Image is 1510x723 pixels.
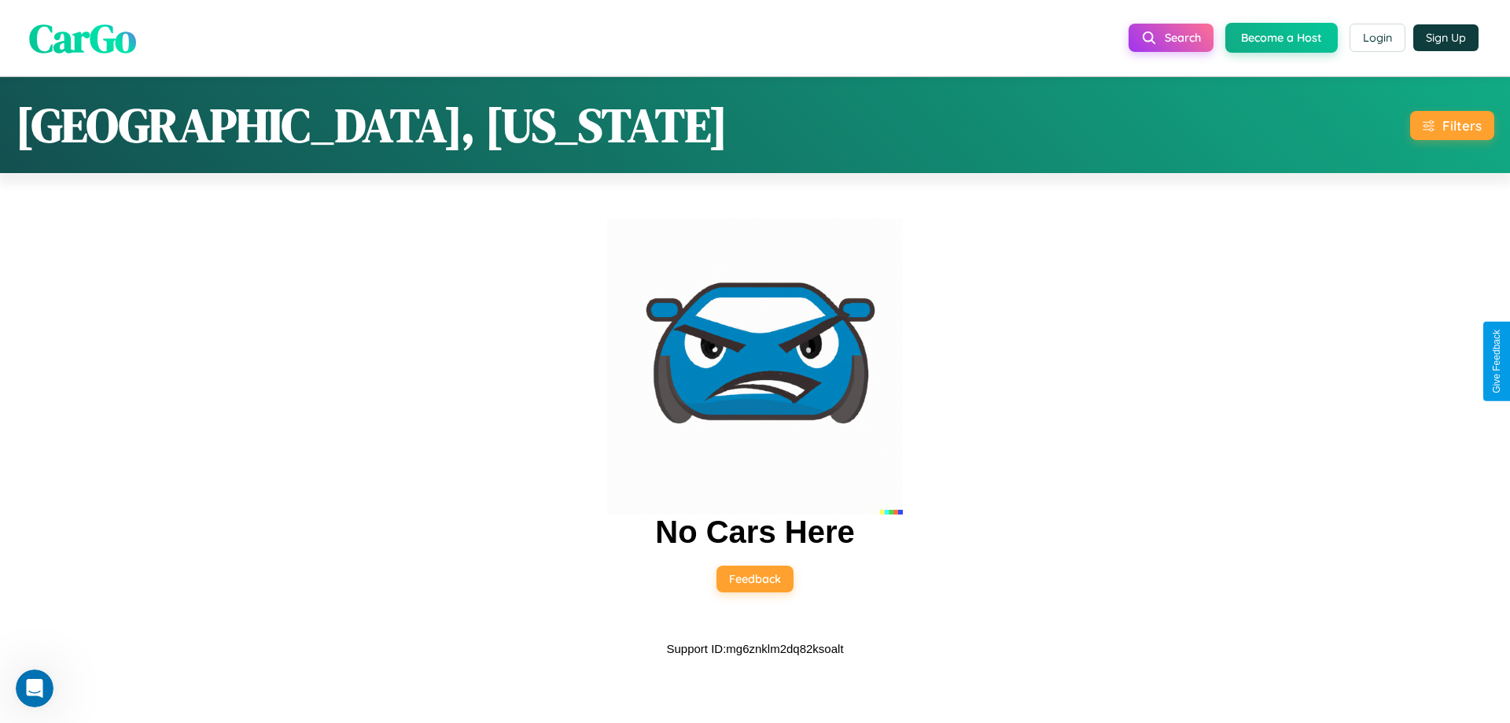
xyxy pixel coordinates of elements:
div: Filters [1442,117,1482,134]
span: CarGo [29,10,136,65]
p: Support ID: mg6znklm2dq82ksoalt [666,638,843,659]
h1: [GEOGRAPHIC_DATA], [US_STATE] [16,93,727,157]
div: Give Feedback [1491,330,1502,393]
button: Search [1129,24,1214,52]
h2: No Cars Here [655,515,854,550]
button: Feedback [716,566,794,592]
button: Sign Up [1413,24,1479,51]
button: Filters [1410,111,1494,140]
button: Login [1350,24,1405,52]
button: Become a Host [1225,23,1338,53]
span: Search [1165,31,1201,45]
img: car [607,219,903,515]
iframe: Intercom live chat [16,670,53,707]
